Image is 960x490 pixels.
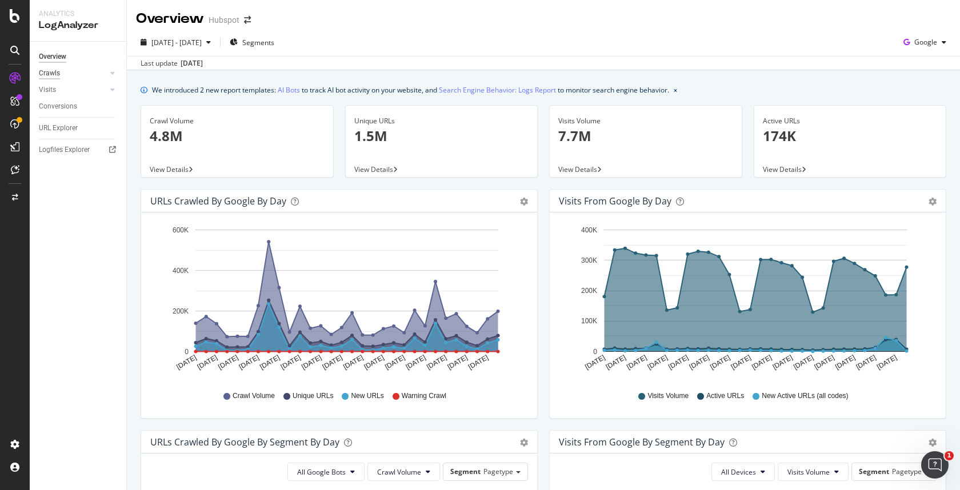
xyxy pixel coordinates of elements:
text: [DATE] [425,354,448,371]
text: [DATE] [750,354,773,371]
button: close banner [671,82,680,98]
p: 1.5M [354,126,529,146]
text: [DATE] [300,354,323,371]
div: gear [929,439,937,447]
button: All Devices [711,463,775,481]
span: View Details [763,164,802,174]
text: [DATE] [813,354,836,371]
div: We introduced 2 new report templates: to track AI bot activity on your website, and to monitor se... [152,84,669,96]
span: Crawl Volume [233,391,275,401]
text: 200K [173,307,189,315]
text: [DATE] [217,354,239,371]
span: View Details [150,164,189,174]
span: Segment [859,467,889,476]
a: Logfiles Explorer [39,144,118,156]
iframe: Intercom live chat [921,451,949,479]
button: Visits Volume [778,463,849,481]
text: [DATE] [771,354,794,371]
div: Visits Volume [558,116,733,126]
div: Analytics [39,9,117,19]
text: 0 [185,348,189,356]
span: Pagetype [483,467,513,476]
text: [DATE] [855,354,878,371]
button: All Google Bots [287,463,365,481]
span: Visits Volume [647,391,689,401]
text: [DATE] [875,354,898,371]
span: New URLs [351,391,383,401]
a: AI Bots [278,84,300,96]
text: 400K [581,226,597,234]
text: 400K [173,267,189,275]
text: [DATE] [258,354,281,371]
text: [DATE] [646,354,669,371]
span: Google [914,37,937,47]
text: [DATE] [405,354,427,371]
text: [DATE] [279,354,302,371]
div: URL Explorer [39,122,78,134]
span: [DATE] - [DATE] [151,38,202,47]
div: Visits from Google by day [559,195,671,207]
a: Overview [39,51,118,63]
div: Unique URLs [354,116,529,126]
text: [DATE] [834,354,857,371]
a: Conversions [39,101,118,113]
span: Pagetype [892,467,922,476]
a: URL Explorer [39,122,118,134]
text: [DATE] [583,354,606,371]
text: [DATE] [383,354,406,371]
text: [DATE] [175,354,198,371]
a: Search Engine Behavior: Logs Report [439,84,556,96]
button: Crawl Volume [367,463,440,481]
svg: A chart. [559,222,937,380]
text: [DATE] [342,354,365,371]
text: 100K [581,318,597,326]
div: arrow-right-arrow-left [244,16,251,24]
div: Crawls [39,67,60,79]
span: Segments [242,38,274,47]
span: Crawl Volume [377,467,421,477]
a: Crawls [39,67,107,79]
div: Crawl Volume [150,116,325,126]
span: Visits Volume [787,467,830,477]
button: Google [899,33,951,51]
text: 600K [173,226,189,234]
text: [DATE] [238,354,261,371]
text: 300K [581,256,597,264]
span: Warning Crawl [402,391,446,401]
button: [DATE] - [DATE] [136,33,215,51]
text: 0 [593,348,597,356]
div: Conversions [39,101,77,113]
span: New Active URLs (all codes) [762,391,848,401]
svg: A chart. [150,222,529,380]
div: URLs Crawled by Google By Segment By Day [150,436,339,448]
div: LogAnalyzer [39,19,117,32]
div: [DATE] [181,58,203,69]
text: [DATE] [467,354,490,371]
div: Visits from Google By Segment By Day [559,436,725,448]
span: All Google Bots [297,467,346,477]
div: Overview [136,9,204,29]
div: gear [520,439,528,447]
text: [DATE] [709,354,731,371]
span: View Details [558,164,597,174]
text: [DATE] [667,354,690,371]
text: [DATE] [196,354,219,371]
button: Segments [225,33,279,51]
div: info banner [141,84,946,96]
div: Last update [141,58,203,69]
div: URLs Crawled by Google by day [150,195,286,207]
text: [DATE] [730,354,753,371]
a: Visits [39,84,107,96]
div: gear [929,198,937,206]
text: [DATE] [363,354,386,371]
p: 4.8M [150,126,325,146]
text: [DATE] [605,354,627,371]
div: gear [520,198,528,206]
text: [DATE] [688,354,711,371]
span: Unique URLs [293,391,333,401]
text: [DATE] [625,354,648,371]
div: Overview [39,51,66,63]
div: Visits [39,84,56,96]
text: [DATE] [446,354,469,371]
